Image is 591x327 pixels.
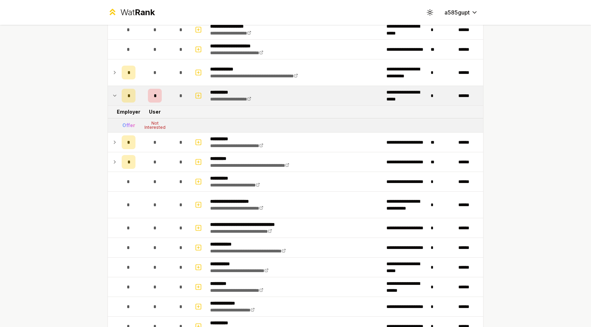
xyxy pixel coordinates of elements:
div: Offer [122,122,135,129]
button: a585gupt [439,6,484,19]
span: a585gupt [444,8,470,17]
div: Wat [120,7,155,18]
div: Not Interested [141,121,169,129]
td: Employer [119,106,138,118]
a: WatRank [107,7,155,18]
td: User [138,106,171,118]
span: Rank [135,7,155,17]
